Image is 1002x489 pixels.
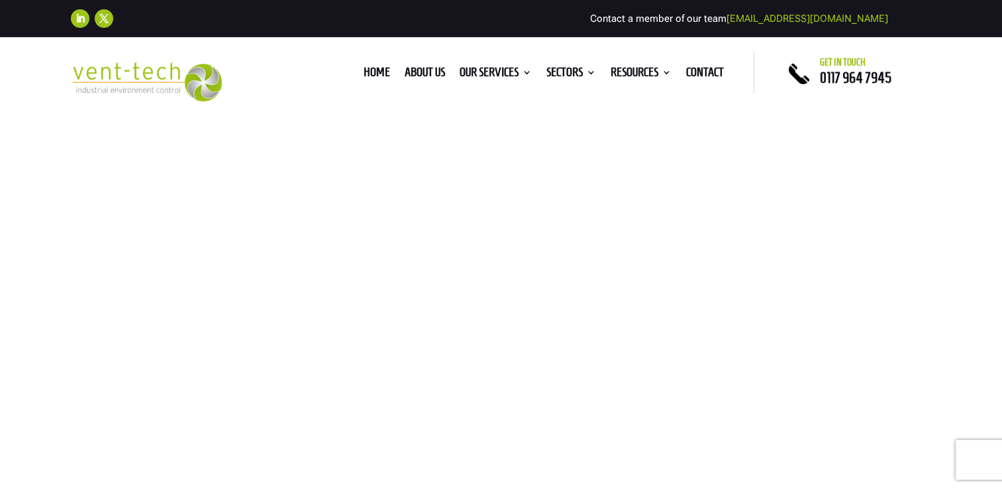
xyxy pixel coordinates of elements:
[820,70,891,85] a: 0117 964 7945
[686,68,724,82] a: Contact
[590,13,888,25] span: Contact a member of our team
[405,68,445,82] a: About us
[71,9,89,28] a: Follow on LinkedIn
[460,68,532,82] a: Our Services
[95,9,113,28] a: Follow on X
[726,13,888,25] a: [EMAIL_ADDRESS][DOMAIN_NAME]
[546,68,596,82] a: Sectors
[71,62,223,101] img: 2023-09-27T08_35_16.549ZVENT-TECH---Clear-background
[364,68,390,82] a: Home
[611,68,672,82] a: Resources
[820,57,866,68] span: Get in touch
